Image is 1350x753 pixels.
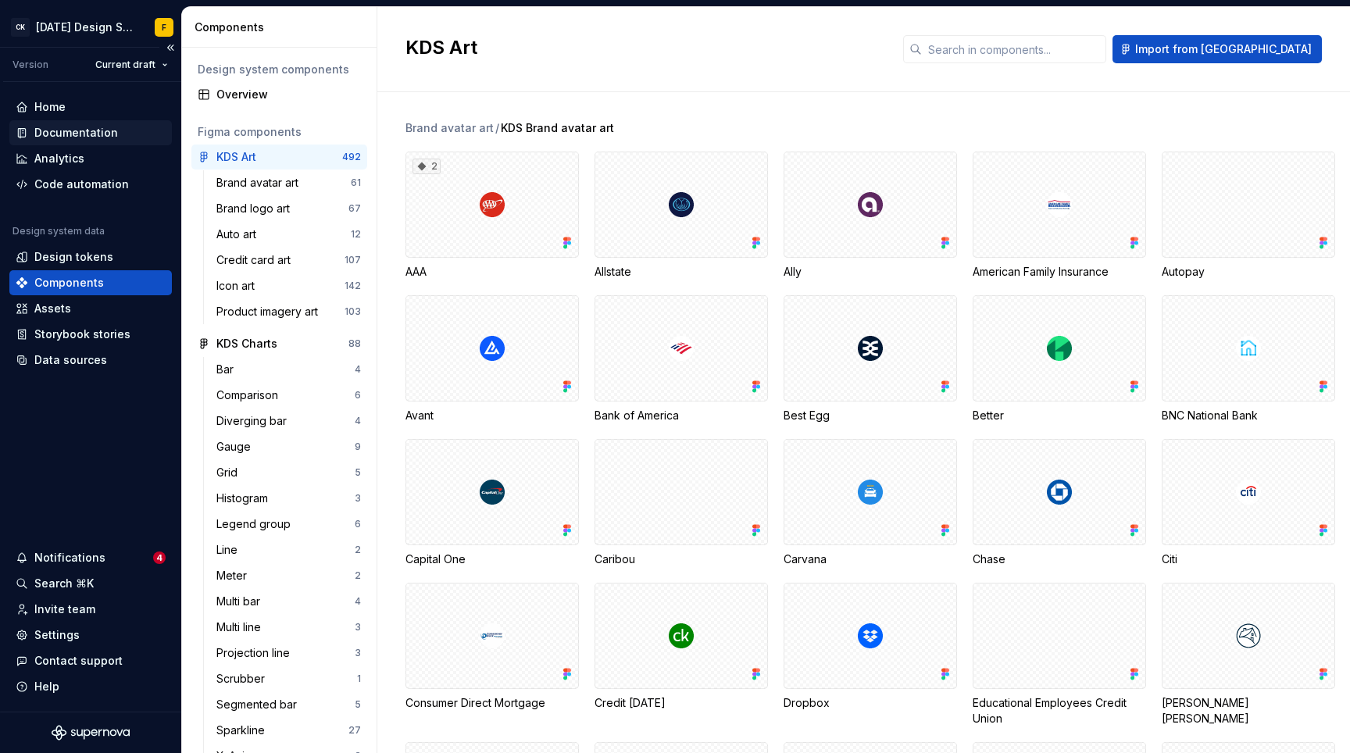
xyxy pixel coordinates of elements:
div: 4 [355,363,361,376]
div: Components [195,20,370,35]
div: [PERSON_NAME] [PERSON_NAME] [1162,583,1335,726]
div: AAA [405,264,579,280]
a: Data sources [9,348,172,373]
span: / [495,120,499,136]
div: Data sources [34,352,107,368]
div: F [162,21,166,34]
div: Ally [784,264,957,280]
div: Autopay [1162,152,1335,280]
a: Comparison6 [210,383,367,408]
div: Carvana [784,439,957,567]
button: Notifications4 [9,545,172,570]
button: Search ⌘K [9,571,172,596]
a: KDS Art492 [191,145,367,170]
div: Storybook stories [34,327,130,342]
div: Code automation [34,177,129,192]
div: Dropbox [784,695,957,711]
a: Invite team [9,597,172,622]
a: Storybook stories [9,322,172,347]
div: Grid [216,465,244,480]
div: 2AAA [405,152,579,280]
div: 6 [355,389,361,401]
button: Help [9,674,172,699]
div: 2 [412,159,441,174]
div: Analytics [34,151,84,166]
a: Gauge9 [210,434,367,459]
div: Search ⌘K [34,576,94,591]
a: Segmented bar5 [210,692,367,717]
a: Meter2 [210,563,367,588]
a: Bar4 [210,357,367,382]
a: Histogram3 [210,486,367,511]
div: Best Egg [784,295,957,423]
div: 67 [348,202,361,215]
div: Bank of America [595,408,768,423]
div: 88 [348,337,361,350]
a: Overview [191,82,367,107]
a: Legend group6 [210,512,367,537]
div: KDS Art [216,149,256,165]
div: Bar [216,362,240,377]
div: Capital One [405,551,579,567]
a: Documentation [9,120,172,145]
a: Credit card art107 [210,248,367,273]
div: Version [12,59,48,71]
div: 6 [355,518,361,530]
div: 3 [355,621,361,633]
div: Educational Employees Credit Union [973,583,1146,726]
div: Brand logo art [216,201,296,216]
div: Help [34,679,59,694]
div: Brand avatar art [405,120,494,136]
a: Multi line3 [210,615,367,640]
div: 9 [355,441,361,453]
div: Brand avatar art [216,175,305,191]
div: Allstate [595,152,768,280]
div: 12 [351,228,361,241]
a: Multi bar4 [210,589,367,614]
div: 3 [355,492,361,505]
div: 2 [355,544,361,556]
div: Chase [973,551,1146,567]
div: KDS Charts [216,336,277,352]
a: Design tokens [9,244,172,269]
h2: KDS Art [405,35,884,60]
a: Settings [9,623,172,648]
div: Design tokens [34,249,113,265]
div: Multi bar [216,594,266,609]
div: Segmented bar [216,697,303,712]
div: Invite team [34,601,95,617]
div: Contact support [34,653,123,669]
button: Current draft [88,54,175,76]
div: Better [973,408,1146,423]
div: 107 [345,254,361,266]
div: Overview [216,87,361,102]
a: Product imagery art103 [210,299,367,324]
div: Better [973,295,1146,423]
button: CK[DATE] Design SystemF [3,10,178,44]
div: Avant [405,408,579,423]
div: Credit [DATE] [595,695,768,711]
div: Consumer Direct Mortgage [405,583,579,726]
div: Design system data [12,225,105,237]
a: KDS Charts88 [191,331,367,356]
div: Best Egg [784,408,957,423]
div: Caribou [595,439,768,567]
div: Projection line [216,645,296,661]
div: Auto art [216,227,262,242]
div: Product imagery art [216,304,324,319]
span: Import from [GEOGRAPHIC_DATA] [1135,41,1312,57]
div: Autopay [1162,264,1335,280]
svg: Supernova Logo [52,725,130,741]
a: Brand logo art67 [210,196,367,221]
div: 3 [355,647,361,659]
div: Ally [784,152,957,280]
div: Educational Employees Credit Union [973,695,1146,726]
div: Histogram [216,491,274,506]
span: KDS Brand avatar art [501,120,614,136]
div: 5 [355,466,361,479]
div: 27 [348,724,361,737]
div: 61 [351,177,361,189]
div: Caribou [595,551,768,567]
div: 2 [355,569,361,582]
